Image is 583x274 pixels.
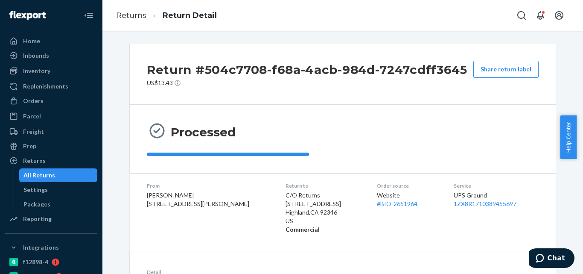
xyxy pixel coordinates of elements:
[454,182,539,189] dt: Service
[23,258,48,266] div: f12898-4
[5,80,97,93] a: Replenishments
[23,171,55,180] div: All Returns
[23,67,50,75] div: Inventory
[23,51,49,60] div: Inbounds
[454,200,516,207] a: 1ZX8R1710389455697
[532,7,549,24] button: Open notifications
[286,217,364,225] p: US
[109,3,224,28] ol: breadcrumbs
[286,208,364,217] p: Highland , CA 92346
[5,139,97,153] a: Prep
[560,115,577,159] button: Help Center
[377,182,440,189] dt: Order source
[377,200,417,207] a: #BIO-2651964
[19,197,98,211] a: Packages
[5,255,97,269] a: f12898-4
[5,241,97,254] button: Integrations
[5,212,97,226] a: Reporting
[23,243,59,252] div: Integrations
[23,215,52,223] div: Reporting
[286,191,364,200] p: C/O Returns
[116,11,146,20] a: Returns
[286,226,320,233] strong: Commercial
[23,112,41,121] div: Parcel
[9,11,46,20] img: Flexport logo
[23,82,68,91] div: Replenishments
[23,200,50,209] div: Packages
[19,183,98,197] a: Settings
[147,192,249,207] span: [PERSON_NAME] [STREET_ADDRESS][PERSON_NAME]
[377,191,440,208] div: Website
[454,192,487,199] span: UPS Ground
[5,109,97,123] a: Parcel
[5,34,97,48] a: Home
[147,182,272,189] dt: From
[529,248,574,270] iframe: Opens a widget where you can chat to one of our agents
[23,142,36,150] div: Prep
[286,182,364,189] dt: Return to
[23,156,46,165] div: Returns
[147,79,467,87] p: US$13.43
[5,49,97,62] a: Inbounds
[80,7,97,24] button: Close Navigation
[171,124,236,140] h3: Processed
[23,127,44,136] div: Freight
[5,125,97,138] a: Freight
[19,168,98,182] a: All Returns
[23,186,48,194] div: Settings
[163,11,217,20] a: Return Detail
[473,61,539,78] button: Share return label
[23,37,40,45] div: Home
[23,97,44,105] div: Orders
[513,7,530,24] button: Open Search Box
[5,94,97,108] a: Orders
[286,200,364,208] p: [STREET_ADDRESS]
[5,64,97,78] a: Inventory
[147,61,467,79] h2: Return #504c7708-f68a-4acb-984d-7247cdff3645
[551,7,568,24] button: Open account menu
[5,154,97,168] a: Returns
